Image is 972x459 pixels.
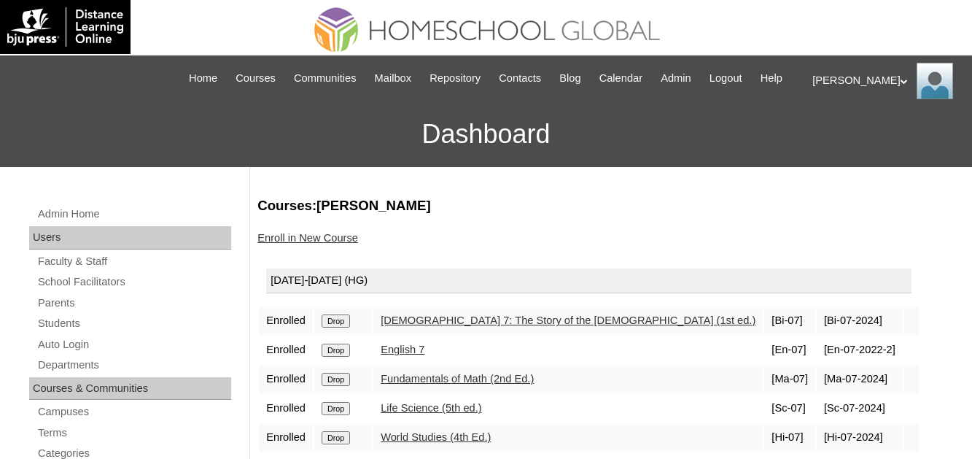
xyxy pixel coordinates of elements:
[322,373,350,386] input: Drop
[182,70,225,87] a: Home
[917,63,953,99] img: Leslie Samaniego
[599,70,642,87] span: Calendar
[381,402,482,414] a: Life Science (5th ed.)
[36,424,231,442] a: Terms
[761,70,782,87] span: Help
[7,101,965,167] h3: Dashboard
[29,226,231,250] div: Users
[7,7,123,47] img: logo-white.png
[29,377,231,401] div: Courses & Communities
[552,70,588,87] a: Blog
[559,70,580,87] span: Blog
[257,232,358,244] a: Enroll in New Course
[592,70,650,87] a: Calendar
[817,424,903,452] td: [Hi-07-2024]
[381,431,491,443] a: World Studies (4th Ed.)
[422,70,488,87] a: Repository
[259,424,313,452] td: Enrolled
[817,366,903,393] td: [Ma-07-2024]
[36,403,231,421] a: Campuses
[322,402,350,415] input: Drop
[491,70,548,87] a: Contacts
[259,307,313,335] td: Enrolled
[322,431,350,444] input: Drop
[228,70,283,87] a: Courses
[817,336,903,364] td: [En-07-2022-2]
[709,70,742,87] span: Logout
[294,70,357,87] span: Communities
[702,70,750,87] a: Logout
[368,70,419,87] a: Mailbox
[764,424,815,452] td: [Hi-07]
[236,70,276,87] span: Courses
[36,336,231,354] a: Auto Login
[812,63,957,99] div: [PERSON_NAME]
[375,70,412,87] span: Mailbox
[36,315,231,333] a: Students
[817,395,903,423] td: [Sc-07-2024]
[266,269,911,293] div: [DATE]-[DATE] (HG)
[259,336,313,364] td: Enrolled
[287,70,364,87] a: Communities
[259,395,313,423] td: Enrolled
[322,315,350,328] input: Drop
[36,356,231,374] a: Departments
[36,205,231,223] a: Admin Home
[653,70,699,87] a: Admin
[381,315,755,326] a: [DEMOGRAPHIC_DATA] 7: The Story of the [DEMOGRAPHIC_DATA] (1st ed.)
[764,336,815,364] td: [En-07]
[499,70,541,87] span: Contacts
[381,373,534,385] a: Fundamentals of Math (2nd Ed.)
[817,307,903,335] td: [Bi-07-2024]
[429,70,481,87] span: Repository
[764,395,815,423] td: [Sc-07]
[257,196,957,215] h3: Courses:[PERSON_NAME]
[381,344,424,355] a: English 7
[764,307,815,335] td: [Bi-07]
[189,70,217,87] span: Home
[753,70,790,87] a: Help
[661,70,691,87] span: Admin
[36,294,231,312] a: Parents
[36,252,231,271] a: Faculty & Staff
[259,366,313,393] td: Enrolled
[322,344,350,357] input: Drop
[764,366,815,393] td: [Ma-07]
[36,273,231,291] a: School Facilitators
